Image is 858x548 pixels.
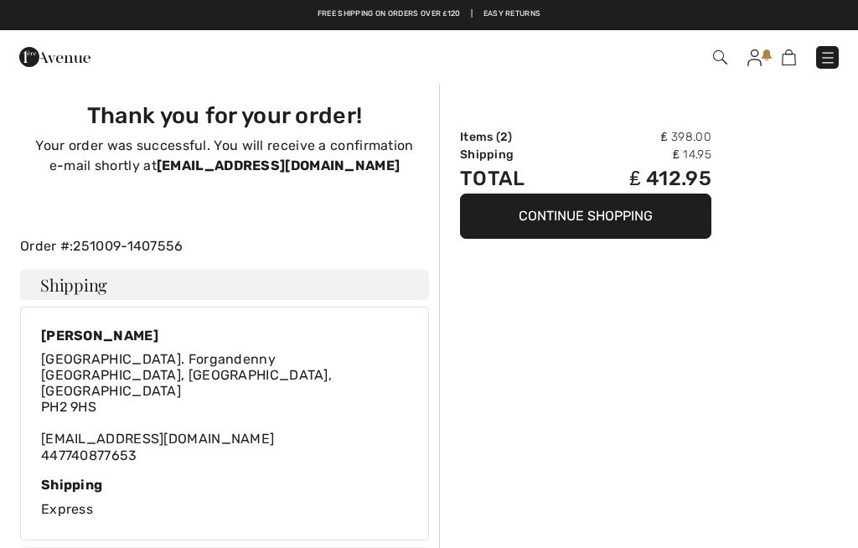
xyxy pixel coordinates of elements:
[483,8,541,20] a: Easy Returns
[73,238,183,254] a: 251009-1407556
[41,447,137,463] a: 447740877653
[318,8,461,20] a: Free shipping on orders over ₤120
[460,146,571,163] td: Shipping
[460,128,571,146] td: Items ( )
[30,136,419,176] p: Your order was successful. You will receive a confirmation e-mail shortly at
[713,50,727,65] img: Search
[41,477,408,520] div: Express
[19,48,90,64] a: 1ère Avenue
[41,328,408,344] div: [PERSON_NAME]
[571,128,711,146] td: ₤ 398.00
[41,477,408,493] div: Shipping
[747,49,762,66] img: My Info
[471,8,473,20] span: |
[500,130,508,144] span: 2
[157,158,400,173] strong: [EMAIL_ADDRESS][DOMAIN_NAME]
[19,40,90,74] img: 1ère Avenue
[782,49,796,65] img: Shopping Bag
[460,194,711,239] button: Continue Shopping
[571,163,711,194] td: ₤ 412.95
[460,163,571,194] td: Total
[10,236,439,256] div: Order #:
[30,102,419,129] h3: Thank you for your order!
[20,270,429,300] h4: Shipping
[571,146,711,163] td: ₤ 14.95
[41,351,408,463] div: [EMAIL_ADDRESS][DOMAIN_NAME]
[41,351,332,416] span: [GEOGRAPHIC_DATA]. Forgandenny [GEOGRAPHIC_DATA], [GEOGRAPHIC_DATA], [GEOGRAPHIC_DATA] PH2 9HS
[819,49,836,66] img: Menu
